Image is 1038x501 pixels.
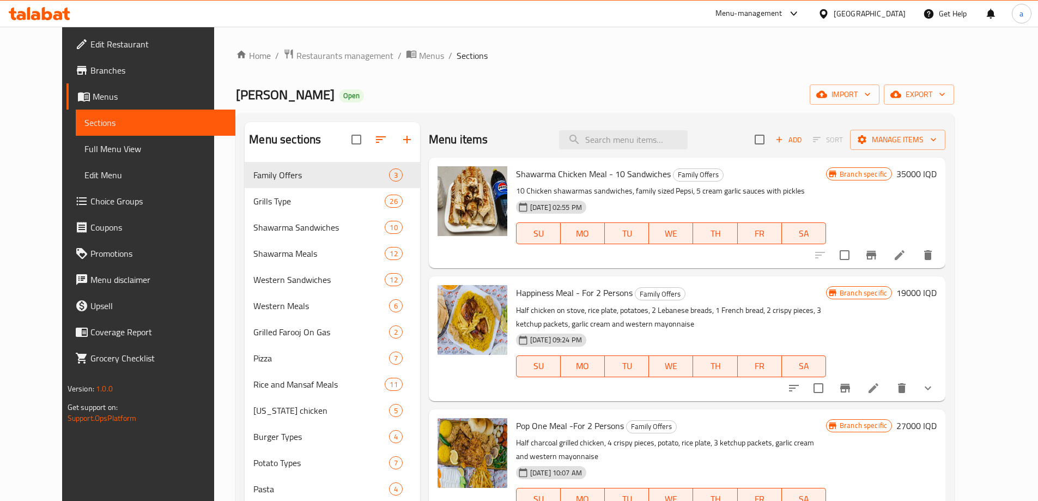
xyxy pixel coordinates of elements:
span: Grocery Checklist [90,352,227,365]
span: 7 [390,353,402,364]
span: Potato Types [253,456,389,469]
div: Kentucky chicken [253,404,389,417]
span: Branch specific [835,288,891,298]
span: Edit Restaurant [90,38,227,51]
span: Open [339,91,364,100]
button: WE [649,355,693,377]
div: Grills Type [253,195,385,208]
a: Support.OpsPlatform [68,411,137,425]
div: Burger Types [253,430,389,443]
span: Add [774,134,803,146]
span: Edit Menu [84,168,227,182]
div: Family Offers [673,168,724,182]
a: Menu disclaimer [66,267,235,293]
span: 1.0.0 [96,382,113,396]
span: [DATE] 09:24 PM [526,335,586,345]
span: Western Sandwiches [253,273,385,286]
span: [PERSON_NAME] [236,82,335,107]
a: Edit Menu [76,162,235,188]
span: 11 [385,379,402,390]
span: Version: [68,382,94,396]
span: MO [565,358,600,374]
span: SA [786,226,822,242]
div: Burger Types4 [245,424,420,450]
span: Select section [748,128,771,151]
span: 6 [390,301,402,311]
span: 4 [390,484,402,494]
h2: Menu items [429,131,488,148]
div: items [385,247,402,260]
span: 4 [390,432,402,442]
a: Full Menu View [76,136,235,162]
span: MO [565,226,600,242]
button: WE [649,222,693,244]
img: Pop One Meal -For 2 Persons [438,418,507,488]
span: Sort sections [368,126,394,153]
button: export [884,84,954,105]
li: / [448,49,452,62]
span: Pasta [253,482,389,496]
a: Sections [76,110,235,136]
span: [DATE] 02:55 PM [526,202,586,213]
span: 7 [390,458,402,468]
span: Menus [93,90,227,103]
span: 12 [385,249,402,259]
span: Pizza [253,352,389,365]
div: [US_STATE] chicken5 [245,397,420,424]
span: Menu disclaimer [90,273,227,286]
button: TU [605,355,649,377]
nav: breadcrumb [236,49,954,63]
span: Grilled Farooj On Gas [253,325,389,339]
span: WE [653,358,689,374]
span: Select section first [806,131,850,148]
button: sort-choices [781,375,807,401]
button: SU [516,355,561,377]
span: Family Offers [627,420,676,433]
button: MO [561,355,605,377]
div: items [389,430,403,443]
div: items [389,456,403,469]
span: Pop One Meal -For 2 Persons [516,418,624,434]
span: Shawarma Meals [253,247,385,260]
a: Menus [66,83,235,110]
span: Family Offers [635,288,685,300]
a: Coupons [66,214,235,240]
button: SA [782,355,826,377]
div: items [389,168,403,182]
div: Family Offers [635,287,685,300]
div: items [385,195,402,208]
li: / [275,49,279,62]
button: TU [605,222,649,244]
span: SU [521,226,556,242]
div: items [389,482,403,496]
a: Menus [406,49,444,63]
span: WE [653,226,689,242]
input: search [559,130,688,149]
button: import [810,84,879,105]
a: Branches [66,57,235,83]
span: 12 [385,275,402,285]
span: Restaurants management [296,49,393,62]
h6: 27000 IQD [896,418,937,433]
div: Western Sandwiches12 [245,267,420,293]
span: Get support on: [68,400,118,414]
span: Add item [771,131,806,148]
p: Half charcoal grilled chicken, 4 crispy pieces, potato, rice plate, 3 ketchup packets, garlic cre... [516,436,826,463]
div: items [389,404,403,417]
span: Select to update [833,244,856,267]
a: Promotions [66,240,235,267]
button: FR [738,222,782,244]
span: FR [742,226,778,242]
h6: 35000 IQD [896,166,937,182]
a: Edit Restaurant [66,31,235,57]
div: Family Offers3 [245,162,420,188]
a: Choice Groups [66,188,235,214]
div: items [389,352,403,365]
div: items [389,325,403,339]
button: TH [693,222,737,244]
a: Restaurants management [283,49,393,63]
span: 10 [385,222,402,233]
